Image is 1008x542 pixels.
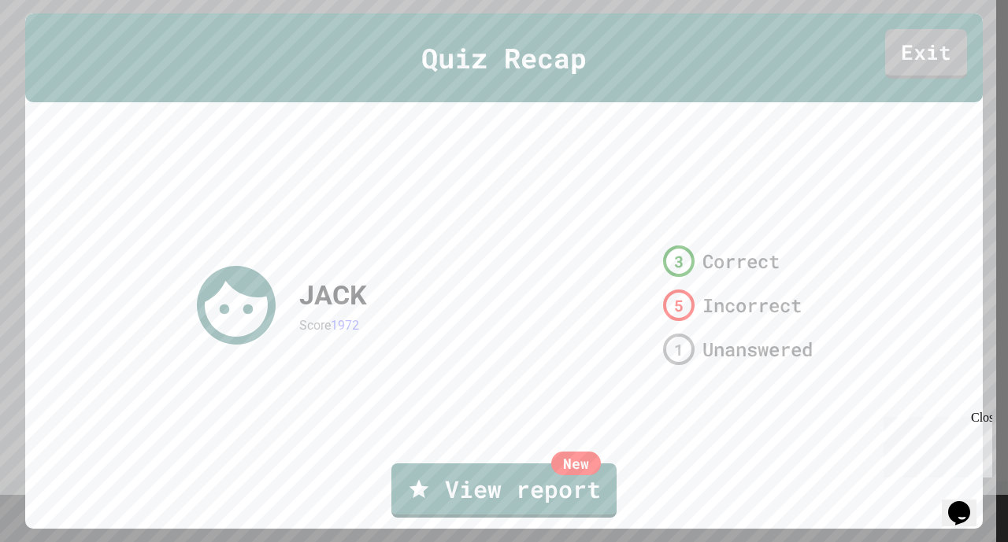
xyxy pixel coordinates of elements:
[885,29,967,79] a: Exit
[6,6,109,100] div: Chat with us now!Close
[331,318,359,333] span: 1972
[299,275,367,315] div: JACK
[551,452,601,475] div: New
[25,13,983,102] div: Quiz Recap
[663,289,695,321] div: 5
[391,463,617,518] a: View report
[877,411,992,477] iframe: chat widget
[663,245,695,277] div: 3
[299,318,331,333] span: Score
[702,247,780,275] span: Correct
[702,291,802,319] span: Incorrect
[702,335,813,363] span: Unanswered
[663,334,695,365] div: 1
[942,479,992,526] iframe: chat widget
